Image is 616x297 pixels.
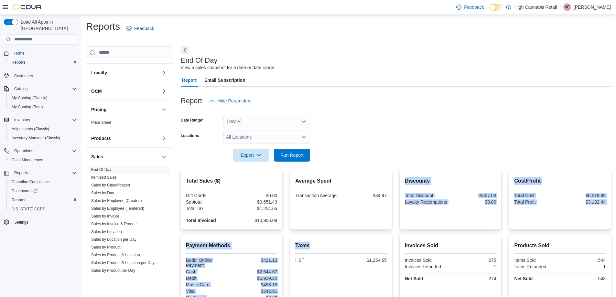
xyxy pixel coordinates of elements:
span: Reports [14,170,28,175]
div: Total Profit [514,199,558,205]
input: Dark Mode [489,4,503,11]
strong: Net Sold [514,276,533,281]
a: Transfers [91,55,107,59]
h2: Cost/Profit [514,177,606,185]
button: OCM [91,88,159,94]
span: Dashboards [9,187,77,195]
div: Gift Cards [186,193,230,198]
a: [US_STATE] CCRS [9,205,48,213]
button: Open list of options [301,134,306,140]
span: AE [565,3,570,11]
span: Sales by Invoice [91,214,119,219]
span: Settings [12,218,77,226]
a: My Catalog (Classic) [9,94,50,102]
div: $0.00 [452,199,496,205]
span: My Catalog (Beta) [9,103,77,111]
button: Adjustments (Classic) [6,124,80,133]
button: Hide Parameters [207,94,254,107]
span: Sales by Invoice & Product [91,221,137,227]
div: $542.91 [233,289,277,294]
div: Total Discount [405,193,449,198]
div: Transaction Average [295,193,340,198]
span: Sales by Location [91,229,122,234]
a: Sales by Product per Day [91,268,135,273]
div: Amaris Edwards [563,3,571,11]
span: Load All Apps in [GEOGRAPHIC_DATA] [18,19,77,32]
a: Feedback [454,1,486,14]
div: $1,254.65 [342,258,387,263]
div: $1,254.65 [233,206,277,211]
span: Inventory [14,117,30,122]
a: Sales by Employee (Created) [91,198,142,203]
button: Next [181,46,189,54]
button: Settings [1,217,80,227]
span: Inventory [12,116,77,124]
span: My Catalog (Classic) [12,95,48,101]
span: Operations [14,148,33,154]
div: Invoices Sold [405,258,449,263]
span: Sales by Classification [91,183,130,188]
div: Visa [186,289,230,294]
div: $458.15 [233,282,277,287]
a: Feedback [124,22,157,35]
h3: Loyalty [91,69,107,76]
span: Reports [12,169,77,177]
span: Catalog [12,85,77,93]
div: $3,132.44 [561,199,606,205]
h3: Report [181,97,202,105]
span: Adjustments (Classic) [12,126,49,132]
span: Reports [12,197,25,203]
div: Subtotal [186,199,230,205]
div: $6,939.22 [233,276,277,281]
a: Sales by Location per Day [91,237,136,242]
span: Adjustments (Classic) [9,125,77,133]
a: Dashboards [6,186,80,196]
span: Feedback [464,4,484,10]
a: Reports [9,196,28,204]
span: Hide Parameters [218,98,252,104]
span: Customers [12,71,77,80]
button: My Catalog (Classic) [6,93,80,102]
span: Sales by Product [91,245,121,250]
span: Reports [9,58,77,66]
button: Reports [6,196,80,205]
button: Reports [6,58,80,67]
button: Catalog [12,85,30,93]
button: Reports [12,169,30,177]
div: Cash [186,269,230,274]
button: Run Report [274,149,310,162]
button: Inventory [12,116,33,124]
p: [PERSON_NAME] [574,3,611,11]
div: $6,518.99 [561,193,606,198]
span: Home [12,49,77,57]
span: Export [237,149,265,162]
button: Inventory [1,115,80,124]
div: $0.00 [233,193,277,198]
span: Customers [14,73,33,79]
h2: Payment Methods [186,242,277,249]
a: Reports [9,58,28,66]
button: [DATE] [223,115,310,128]
span: Catalog [14,86,27,91]
p: High Cannabis Retail [514,3,557,11]
div: Buddi Online Payment [186,258,230,268]
span: Cash Management [9,156,77,164]
a: Adjustments (Classic) [9,125,52,133]
button: Operations [1,146,80,155]
a: Sales by Product & Location [91,253,140,257]
h2: Total Sales ($) [186,177,277,185]
button: Cash Management [6,155,80,164]
a: End Of Day [91,167,111,172]
button: Home [1,48,80,58]
button: Export [233,149,269,162]
div: HST [295,258,340,263]
span: Report [182,74,197,87]
span: Sales by Day [91,190,114,196]
div: 274 [452,276,496,281]
h1: Reports [86,20,120,33]
div: Items Refunded [514,264,558,269]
